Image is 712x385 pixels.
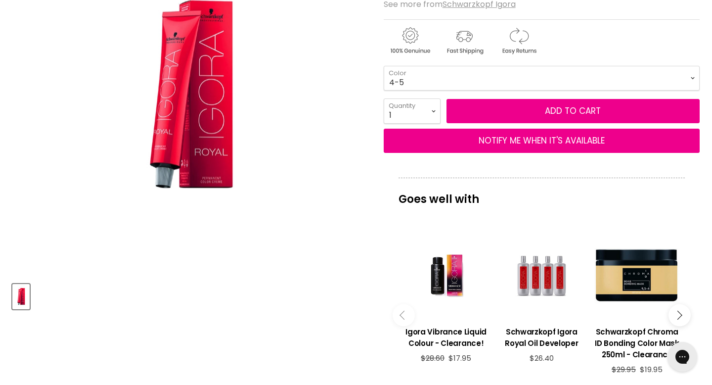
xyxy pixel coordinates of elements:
h3: Schwarzkopf Igora Royal Oil Developer [499,326,584,349]
a: View product:Schwarzkopf Chroma ID Bonding Color Mask 250ml - Clearance [594,319,680,365]
button: NOTIFY ME WHEN IT'S AVAILABLE [384,129,700,153]
select: Quantity [384,98,441,123]
button: Schwarzkopf Igora Royal Permanent Color Creme - Clearance! [12,284,30,309]
button: Add to cart [446,99,700,124]
img: shipping.gif [438,26,490,56]
iframe: Gorgias live chat messenger [663,338,702,375]
div: Product thumbnails [11,281,368,309]
span: $28.60 [421,353,445,363]
img: Schwarzkopf Igora Royal Permanent Color Creme - Clearance! [13,285,29,308]
span: $26.40 [530,353,554,363]
a: View product:Schwarzkopf Igora Royal Oil Developer [499,319,584,354]
span: Add to cart [545,105,601,117]
img: genuine.gif [384,26,436,56]
h3: Igora Vibrance Liquid Colour - Clearance! [403,326,489,349]
h3: Schwarzkopf Chroma ID Bonding Color Mask 250ml - Clearance [594,326,680,360]
a: View product:Igora Vibrance Liquid Colour - Clearance! [403,319,489,354]
span: $29.95 [612,364,636,375]
p: Goes well with [399,178,685,210]
span: $19.95 [640,364,663,375]
span: $17.95 [448,353,471,363]
img: returns.gif [492,26,545,56]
